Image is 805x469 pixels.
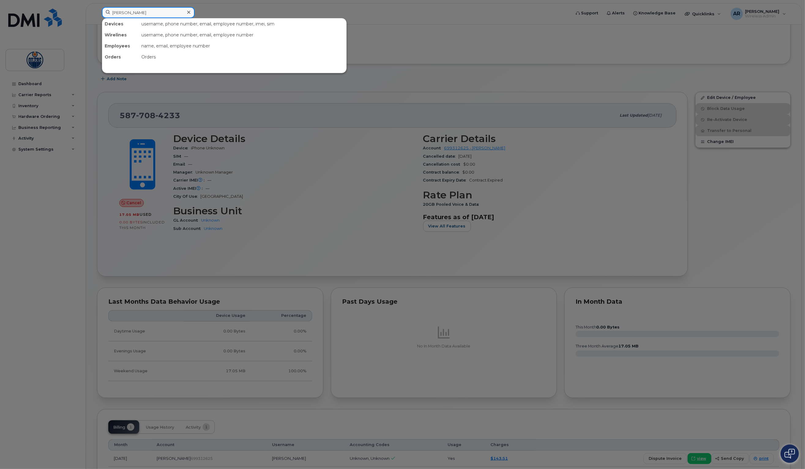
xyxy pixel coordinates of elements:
div: username, phone number, email, employee number [139,29,346,40]
div: Devices [102,18,139,29]
div: Wirelines [102,29,139,40]
div: name, email, employee number [139,40,346,51]
div: Orders [102,51,139,62]
div: Orders [139,51,346,62]
input: Find something... [102,7,195,18]
div: Employees [102,40,139,51]
div: username, phone number, email, employee number, imei, sim [139,18,346,29]
img: Open chat [785,449,795,459]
